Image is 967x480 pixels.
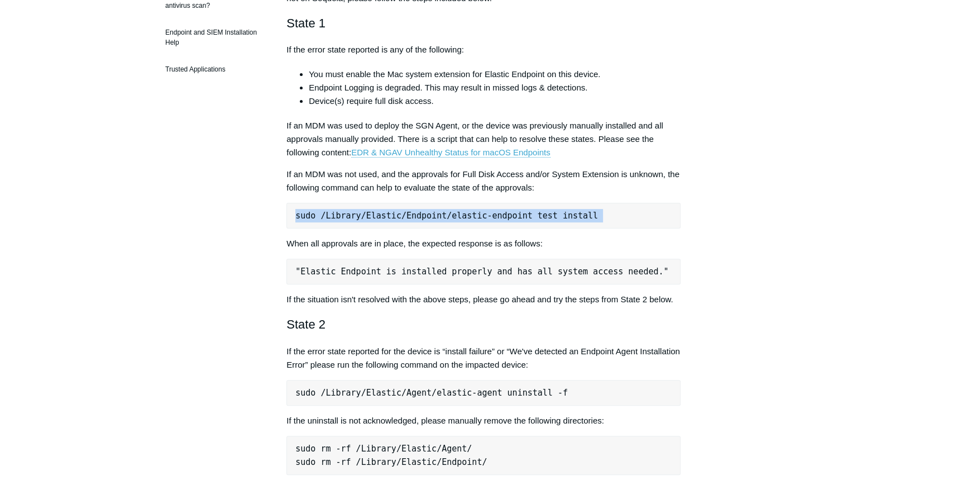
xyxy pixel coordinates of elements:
[286,380,681,406] pre: sudo /Library/Elastic/Agent/elastic-agent uninstall -f
[286,237,681,250] p: When all approvals are in place, the expected response is as follows:
[286,315,681,334] h2: State 2
[160,59,270,80] a: Trusted Applications
[286,293,681,306] p: If the situation isn't resolved with the above steps, please go ahead and try the steps from Stat...
[286,43,681,56] p: If the error state reported is any of the following:
[286,168,681,194] p: If an MDM was not used, and the approvals for Full Disk Access and/or System Extension is unknown...
[309,81,681,94] li: Endpoint Logging is degraded. This may result in missed logs & detections.
[351,148,550,158] a: EDR & NGAV Unhealthy Status for macOS Endpoints
[309,68,681,81] li: You must enable the Mac system extension for Elastic Endpoint on this device.
[286,259,681,284] pre: "Elastic Endpoint is installed properly and has all system access needed."
[286,436,681,475] pre: sudo rm -rf /Library/Elastic/Agent/ sudo rm -rf /Library/Elastic/Endpoint/
[160,22,270,53] a: Endpoint and SIEM Installation Help
[309,94,681,108] li: Device(s) require full disk access.
[286,203,681,229] pre: sudo /Library/Elastic/Endpoint/elastic-endpoint test install
[286,414,681,427] p: If the uninstall is not acknowledged, please manually remove the following directories:
[286,119,681,159] p: If an MDM was used to deploy the SGN Agent, or the device was previously manually installed and a...
[286,13,681,33] h2: State 1
[286,345,681,372] p: If the error state reported for the device is “install failure” or “We've detected an Endpoint Ag...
